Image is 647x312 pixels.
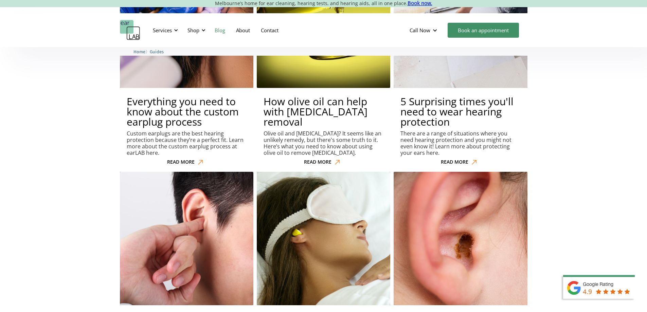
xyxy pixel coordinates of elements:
div: Services [153,27,172,34]
div: Call Now [404,20,444,40]
a: Guides [150,48,164,55]
h2: Everything you need to know about the custom earplug process [127,96,247,127]
div: Shop [187,27,199,34]
img: The biggest ear wax myths busted [394,172,527,305]
a: Contact [255,20,284,40]
a: Blog [209,20,231,40]
div: Call Now [410,27,430,34]
span: Guides [150,49,164,54]
div: READ MORE [167,159,195,165]
a: Home [133,48,145,55]
p: There are a range of situations where you need hearing protection and you might not even know it!... [400,130,520,157]
a: About [231,20,255,40]
div: READ MORE [304,159,331,165]
li: 〉 [133,48,150,55]
div: Shop [183,20,208,40]
a: home [120,20,140,40]
h2: How olive oil can help with [MEDICAL_DATA] removal [264,96,383,127]
img: The different types of earplugs explained [257,172,390,305]
div: Services [149,20,180,40]
a: Book an appointment [448,23,519,38]
h2: 5 Surprising times you'll need to wear hearing protection [400,96,520,127]
p: Olive oil and [MEDICAL_DATA]? It seems like an unlikely remedy, but there's some truth to it. Her... [264,130,383,157]
img: Everything you need to know about impacted earwax [120,172,253,305]
div: READ MORE [441,159,468,165]
p: Custom earplugs are the best hearing protection because they’re a perfect fit. Learn more about t... [127,130,247,157]
span: Home [133,49,145,54]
